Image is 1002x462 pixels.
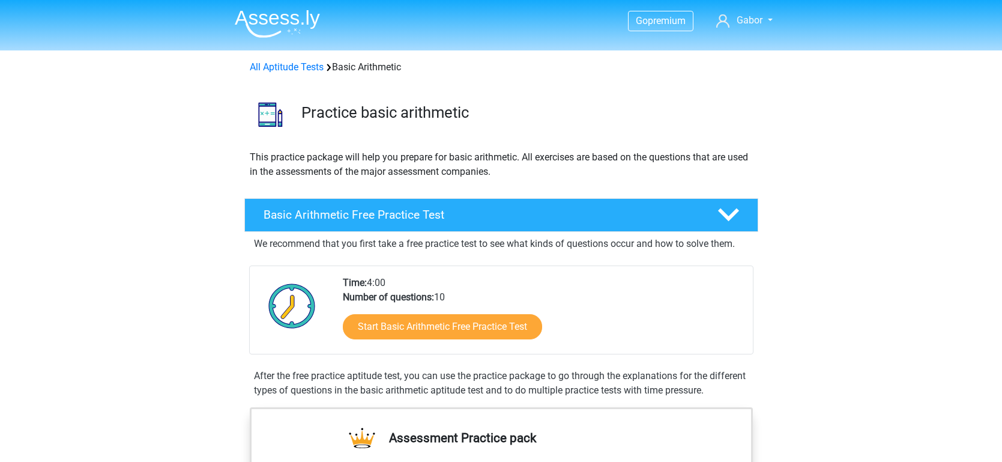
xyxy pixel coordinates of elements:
h4: Basic Arithmetic Free Practice Test [264,208,698,222]
div: Basic Arithmetic [245,60,758,74]
a: All Aptitude Tests [250,61,324,73]
a: Start Basic Arithmetic Free Practice Test [343,314,542,339]
a: Gopremium [629,13,693,29]
h3: Practice basic arithmetic [301,103,749,122]
b: Number of questions: [343,291,434,303]
span: Gabor [737,14,762,26]
p: This practice package will help you prepare for basic arithmetic. All exercises are based on the ... [250,150,753,179]
b: Time: [343,277,367,288]
p: We recommend that you first take a free practice test to see what kinds of questions occur and ho... [254,237,749,251]
a: Gabor [711,13,777,28]
div: After the free practice aptitude test, you can use the practice package to go through the explana... [249,369,753,398]
img: Clock [262,276,322,336]
div: 4:00 10 [334,276,752,354]
img: basic arithmetic [245,89,296,140]
span: Go [636,15,648,26]
span: premium [648,15,686,26]
img: Assessly [235,10,320,38]
a: Basic Arithmetic Free Practice Test [240,198,763,232]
